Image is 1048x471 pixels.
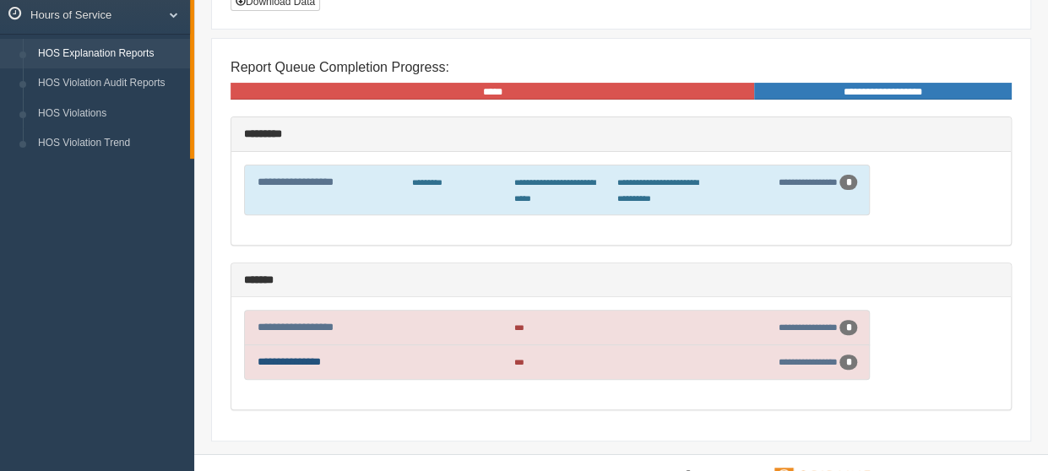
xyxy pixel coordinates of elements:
[231,60,1012,75] h4: Report Queue Completion Progress:
[30,39,190,69] a: HOS Explanation Reports
[30,128,190,159] a: HOS Violation Trend
[30,68,190,99] a: HOS Violation Audit Reports
[30,99,190,129] a: HOS Violations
